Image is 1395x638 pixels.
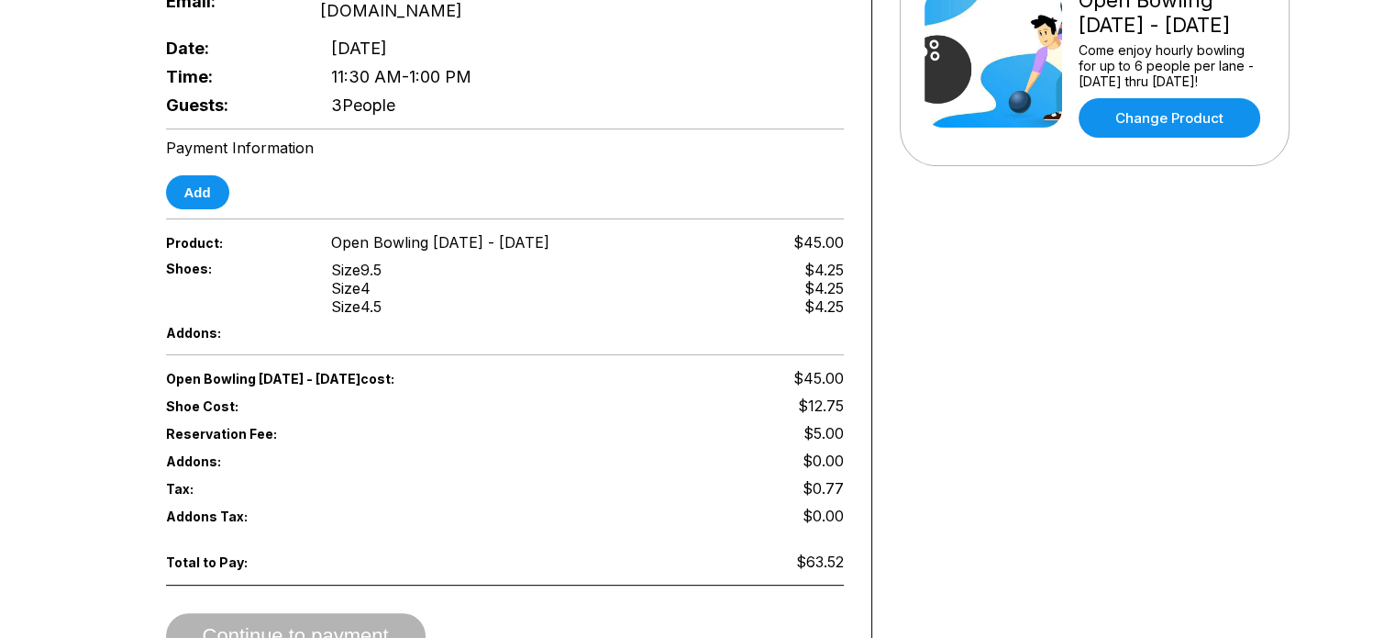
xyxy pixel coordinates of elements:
div: Come enjoy hourly bowling for up to 6 people per lane - [DATE] thru [DATE]! [1079,42,1265,89]
div: $4.25 [804,297,844,316]
span: Open Bowling [DATE] - [DATE] cost: [166,371,505,386]
span: $63.52 [796,553,844,571]
span: Shoe Cost: [166,398,302,414]
span: 3 People [331,95,395,115]
span: $0.00 [803,452,844,470]
span: $0.77 [803,479,844,498]
span: $0.00 [803,507,844,525]
span: Open Bowling [DATE] - [DATE] [331,233,549,252]
span: Reservation Fee: [166,426,505,442]
span: Addons: [166,453,302,469]
button: Add [166,175,229,209]
span: Total to Pay: [166,554,302,570]
span: Tax: [166,481,302,497]
span: Addons Tax: [166,509,302,524]
div: Size 4 [331,279,382,297]
div: Size 9.5 [331,261,382,279]
span: $5.00 [803,424,844,442]
span: Product: [166,235,302,251]
span: Addons: [166,325,302,341]
span: [DATE] [331,39,387,58]
div: Payment Information [166,139,844,157]
div: $4.25 [804,279,844,297]
span: Time: [166,67,302,86]
span: $45.00 [793,233,844,252]
span: $45.00 [793,369,844,387]
span: 11:30 AM - 1:00 PM [331,67,471,86]
span: Guests: [166,95,302,115]
span: Date: [166,39,302,58]
span: Shoes: [166,261,302,276]
a: Change Product [1079,98,1260,138]
span: $12.75 [798,397,844,415]
div: $4.25 [804,261,844,279]
div: Size 4.5 [331,297,382,316]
